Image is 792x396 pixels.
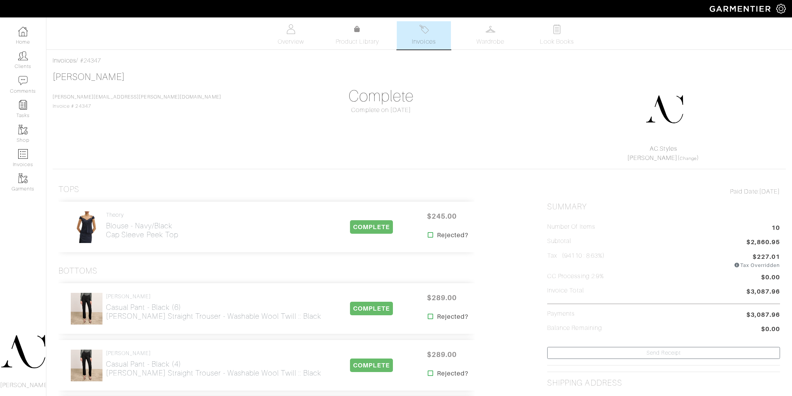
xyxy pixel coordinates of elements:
span: $0.00 [761,325,780,335]
span: Invoice # 24347 [53,94,221,109]
a: [PERSON_NAME] [53,72,125,82]
div: Complete on [DATE] [265,105,498,115]
span: $289.00 [418,346,465,363]
img: gear-icon-white-bd11855cb880d31180b6d7d6211b90ccbf57a29d726f0c71d8c61bd08dd39cc2.png [776,4,786,14]
img: DupYt8CPKc6sZyAt3svX5Z74.png [645,90,684,129]
img: KgjnebRf7zNpWpJsPaJD4tPq [73,211,100,243]
h5: Subtotal [547,238,571,245]
div: / #24347 [53,56,786,65]
img: wardrobe-487a4870c1b7c33e795ec22d11cfc2ed9d08956e64fb3008fe2437562e282088.svg [486,24,495,34]
span: $245.00 [418,208,465,224]
img: orders-icon-0abe47150d42831381b5fb84f609e132dff9fe21cb692f30cb5eec754e2cba89.png [18,149,28,159]
h5: Invoice Total [547,287,584,294]
div: Tax Overridden [734,262,780,269]
a: Product Library [330,25,384,46]
a: Send Receipt [547,347,780,359]
h2: Casual Pant - Black (6) [PERSON_NAME] Straight Trouser - Washable Wool Twill :: Black [106,303,321,321]
img: todo-9ac3debb85659649dc8f770b8b6100bb5dab4b48dedcbae339e5042a72dfd3cc.svg [552,24,562,34]
span: COMPLETE [350,302,393,315]
h2: Casual Pant - Black (4) [PERSON_NAME] Straight Trouser - Washable Wool Twill :: Black [106,360,321,377]
a: Overview [264,21,318,49]
span: Product Library [336,37,379,46]
img: garments-icon-b7da505a4dc4fd61783c78ac3ca0ef83fa9d6f193b1c9dc38574b1d14d53ca28.png [18,125,28,134]
h5: Number of Items [547,223,595,231]
span: Overview [278,37,304,46]
a: Theory Blouse - Navy/BlackCap Sleeve Peek Top [106,212,178,239]
a: Look Books [530,21,584,49]
img: uUwc66y2fUeJwv7gq6qJK7jF [70,292,103,325]
h3: Tops [58,185,79,194]
a: Invoices [53,57,76,64]
h2: Summary [547,202,780,212]
h5: Payments [547,310,575,318]
h5: Tax (94110 : 8.63%) [547,252,605,266]
h4: [PERSON_NAME] [106,293,321,300]
a: [PERSON_NAME] Casual Pant - Black (6)[PERSON_NAME] Straight Trouser - Washable Wool Twill :: Black [106,293,321,321]
img: clients-icon-6bae9207a08558b7cb47a8932f037763ab4055f8c8b6bfacd5dc20c3e0201464.png [18,51,28,61]
img: comment-icon-a0a6a9ef722e966f86d9cbdc48e553b5cf19dbc54f86b18d962a5391bc8f6eb6.png [18,76,28,85]
strong: Rejected? [437,312,468,321]
h4: Theory [106,212,178,218]
span: Look Books [540,37,574,46]
h3: Bottoms [58,266,97,276]
a: [PERSON_NAME][EMAIL_ADDRESS][PERSON_NAME][DOMAIN_NAME] [53,94,221,100]
span: Paid Date: [730,188,759,195]
img: reminder-icon-8004d30b9f0a5d33ae49ab947aed9ed385cf756f9e5892f1edd6e32f2345188e.png [18,100,28,110]
a: [PERSON_NAME] Casual Pant - Black (4)[PERSON_NAME] Straight Trouser - Washable Wool Twill :: Black [106,350,321,377]
a: Wardrobe [463,21,517,49]
span: Wardrobe [476,37,504,46]
img: garments-icon-b7da505a4dc4fd61783c78ac3ca0ef83fa9d6f193b1c9dc38574b1d14d53ca28.png [18,173,28,183]
div: ( ) [550,144,777,163]
a: Change [680,156,697,161]
h2: Shipping Address [547,378,622,388]
h1: Complete [265,87,498,105]
img: orders-27d20c2124de7fd6de4e0e44c1d41de31381a507db9b33961299e4e07d508b8c.svg [419,24,429,34]
div: [DATE] [547,187,780,196]
span: COMPLETE [350,220,393,234]
a: AC.Styles [650,145,677,152]
a: Invoices [397,21,451,49]
span: 10 [772,223,780,234]
h4: [PERSON_NAME] [106,350,321,357]
span: Invoices [412,37,435,46]
img: garmentier-logo-header-white-b43fb05a5012e4ada735d5af1a66efaba907eab6374d6393d1fbf88cb4ef424d.png [706,2,776,15]
img: dashboard-icon-dbcd8f5a0b271acd01030246c82b418ddd0df26cd7fceb0bd07c9910d44c42f6.png [18,27,28,36]
h5: Balance Remaining [547,325,602,332]
span: $2,860.95 [746,238,780,248]
span: $0.00 [761,273,780,283]
a: [PERSON_NAME] [627,155,678,161]
h2: Blouse - Navy/Black Cap Sleeve Peek Top [106,221,178,239]
span: $227.01 [753,252,780,262]
span: $3,087.96 [746,310,780,320]
strong: Rejected? [437,231,468,240]
img: uUwc66y2fUeJwv7gq6qJK7jF [70,349,103,382]
span: $289.00 [418,289,465,306]
span: $3,087.96 [746,287,780,297]
span: COMPLETE [350,359,393,372]
strong: Rejected? [437,369,468,378]
h5: CC Processing 2.9% [547,273,604,280]
img: basicinfo-40fd8af6dae0f16599ec9e87c0ef1c0a1fdea2edbe929e3d69a839185d80c458.svg [286,24,296,34]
